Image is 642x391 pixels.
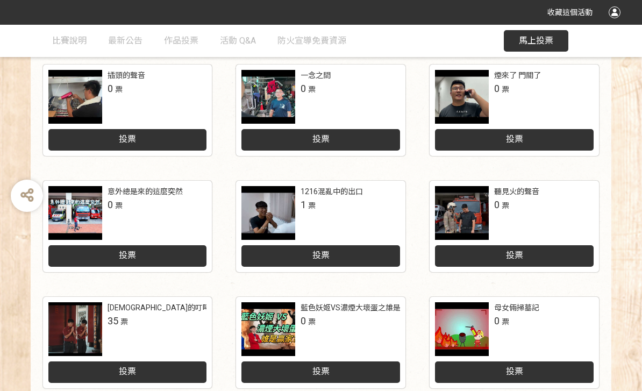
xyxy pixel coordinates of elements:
[115,201,123,210] span: 票
[494,199,500,210] span: 0
[504,30,568,52] button: 馬上投票
[220,25,256,57] a: 活動 Q&A
[494,186,539,197] div: 聽見火的聲音
[108,83,113,94] span: 0
[494,70,541,81] div: 煙來了 門關了
[108,70,145,81] div: 插頭的聲音
[312,134,330,144] span: 投票
[43,181,212,272] a: 意外總是來的這麼突然0票投票
[301,199,306,210] span: 1
[164,25,198,57] a: 作品投票
[301,302,423,314] div: 藍色妖姬VS濃煙大壞蛋之誰是贏家？
[502,85,509,94] span: 票
[430,297,599,388] a: 母女倆掃墓記0票投票
[108,199,113,210] span: 0
[108,35,142,46] span: 最新公告
[164,35,198,46] span: 作品投票
[119,250,136,260] span: 投票
[43,297,212,388] a: [DEMOGRAPHIC_DATA]的叮嚀：人離火要熄，住警器不離35票投票
[108,186,183,197] div: 意外總是來的這麼突然
[502,317,509,326] span: 票
[506,134,523,144] span: 投票
[301,186,363,197] div: 1216混亂中的出口
[236,65,405,156] a: 一念之間0票投票
[519,35,553,46] span: 馬上投票
[277,35,346,46] span: 防火宣導免費資源
[52,25,87,57] a: 比賽說明
[52,35,87,46] span: 比賽說明
[308,201,316,210] span: 票
[301,83,306,94] span: 0
[301,315,306,326] span: 0
[119,134,136,144] span: 投票
[277,25,346,57] a: 防火宣導免費資源
[108,302,301,314] div: [DEMOGRAPHIC_DATA]的叮嚀：人離火要熄，住警器不離
[547,8,593,17] span: 收藏這個活動
[506,366,523,376] span: 投票
[312,366,330,376] span: 投票
[119,366,136,376] span: 投票
[236,297,405,388] a: 藍色妖姬VS濃煙大壞蛋之誰是贏家？0票投票
[308,85,316,94] span: 票
[494,315,500,326] span: 0
[108,25,142,57] a: 最新公告
[120,317,128,326] span: 票
[430,181,599,272] a: 聽見火的聲音0票投票
[236,181,405,272] a: 1216混亂中的出口1票投票
[494,83,500,94] span: 0
[494,302,539,314] div: 母女倆掃墓記
[308,317,316,326] span: 票
[506,250,523,260] span: 投票
[43,65,212,156] a: 插頭的聲音0票投票
[115,85,123,94] span: 票
[108,315,118,326] span: 35
[430,65,599,156] a: 煙來了 門關了0票投票
[312,250,330,260] span: 投票
[301,70,331,81] div: 一念之間
[220,35,256,46] span: 活動 Q&A
[502,201,509,210] span: 票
